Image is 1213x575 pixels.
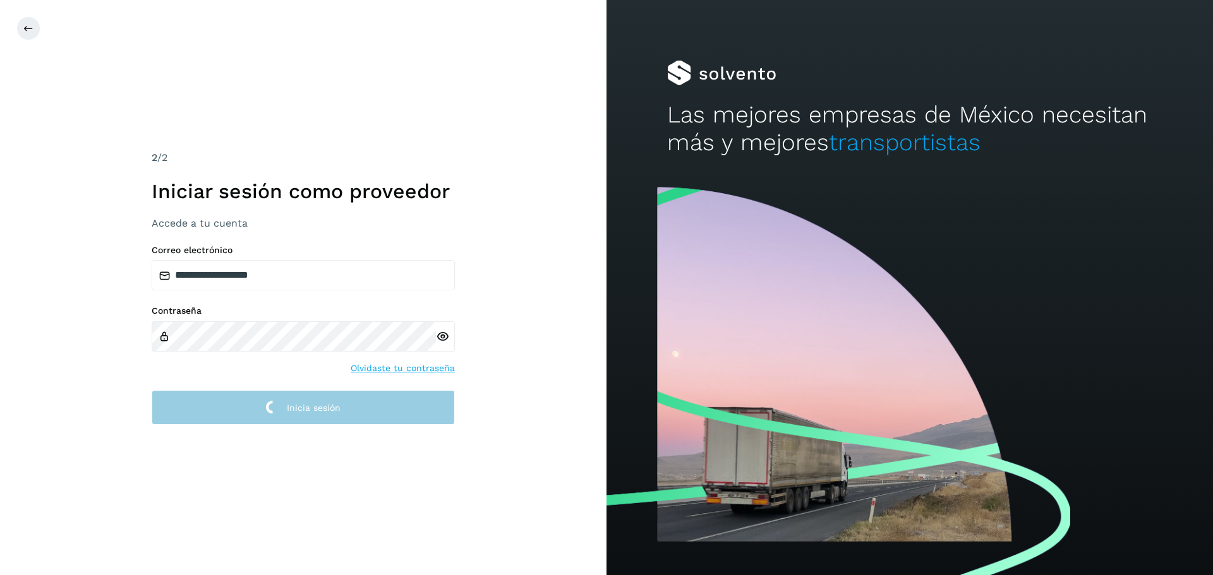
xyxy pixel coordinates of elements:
a: Olvidaste tu contraseña [351,362,455,375]
div: /2 [152,150,455,165]
label: Contraseña [152,305,455,316]
h3: Accede a tu cuenta [152,217,455,229]
span: 2 [152,151,157,163]
button: Inicia sesión [152,390,455,425]
h2: Las mejores empresas de México necesitan más y mejores [667,101,1152,157]
span: transportistas [829,129,981,156]
span: Inicia sesión [287,403,341,412]
label: Correo electrónico [152,245,455,256]
h1: Iniciar sesión como proveedor [152,179,455,203]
